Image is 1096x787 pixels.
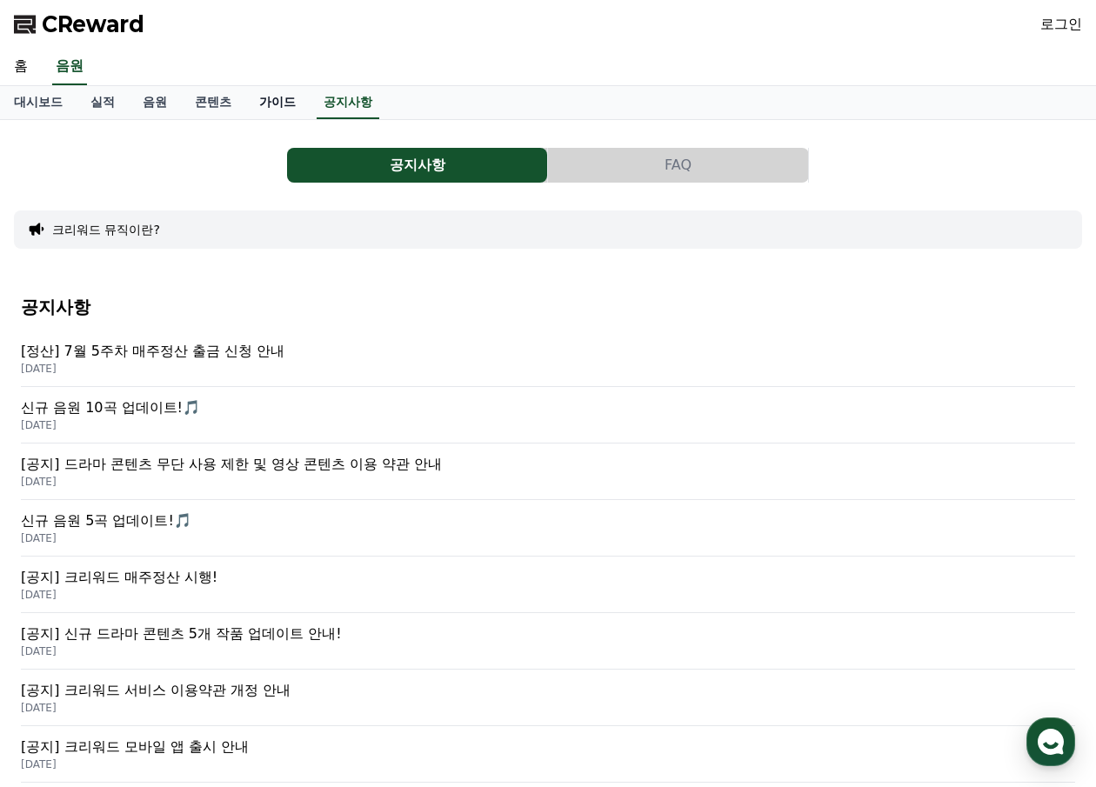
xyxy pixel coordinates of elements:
p: [정산] 7월 5주차 매주정산 출금 신청 안내 [21,341,1075,362]
a: [공지] 크리워드 서비스 이용약관 개정 안내 [DATE] [21,670,1075,726]
a: 공지사항 [287,148,548,183]
p: [DATE] [21,418,1075,432]
a: 콘텐츠 [181,86,245,119]
p: [공지] 크리워드 매주정산 시행! [21,567,1075,588]
a: 신규 음원 10곡 업데이트!🎵 [DATE] [21,387,1075,444]
p: [DATE] [21,588,1075,602]
span: 설정 [269,577,290,591]
button: 크리워드 뮤직이란? [52,221,160,238]
p: [DATE] [21,531,1075,545]
span: 대화 [159,578,180,592]
p: 신규 음원 10곡 업데이트!🎵 [21,397,1075,418]
span: CReward [42,10,144,38]
a: 공지사항 [317,86,379,119]
p: [공지] 드라마 콘텐츠 무단 사용 제한 및 영상 콘텐츠 이용 약관 안내 [21,454,1075,475]
p: [DATE] [21,644,1075,658]
p: [DATE] [21,475,1075,489]
p: [DATE] [21,362,1075,376]
a: [공지] 드라마 콘텐츠 무단 사용 제한 및 영상 콘텐츠 이용 약관 안내 [DATE] [21,444,1075,500]
button: 공지사항 [287,148,547,183]
a: [공지] 신규 드라마 콘텐츠 5개 작품 업데이트 안내! [DATE] [21,613,1075,670]
a: 설정 [224,551,334,595]
a: CReward [14,10,144,38]
a: 실적 [77,86,129,119]
a: [공지] 크리워드 모바일 앱 출시 안내 [DATE] [21,726,1075,783]
a: FAQ [548,148,809,183]
a: 대화 [115,551,224,595]
p: [DATE] [21,757,1075,771]
a: 홈 [5,551,115,595]
h4: 공지사항 [21,297,1075,317]
button: FAQ [548,148,808,183]
p: [공지] 크리워드 서비스 이용약관 개정 안내 [21,680,1075,701]
a: 신규 음원 5곡 업데이트!🎵 [DATE] [21,500,1075,557]
a: 로그인 [1040,14,1082,35]
a: 음원 [52,49,87,85]
span: 홈 [55,577,65,591]
p: 신규 음원 5곡 업데이트!🎵 [21,510,1075,531]
a: 가이드 [245,86,310,119]
p: [공지] 신규 드라마 콘텐츠 5개 작품 업데이트 안내! [21,624,1075,644]
p: [공지] 크리워드 모바일 앱 출시 안내 [21,737,1075,757]
a: [정산] 7월 5주차 매주정산 출금 신청 안내 [DATE] [21,330,1075,387]
p: [DATE] [21,701,1075,715]
a: 음원 [129,86,181,119]
a: [공지] 크리워드 매주정산 시행! [DATE] [21,557,1075,613]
